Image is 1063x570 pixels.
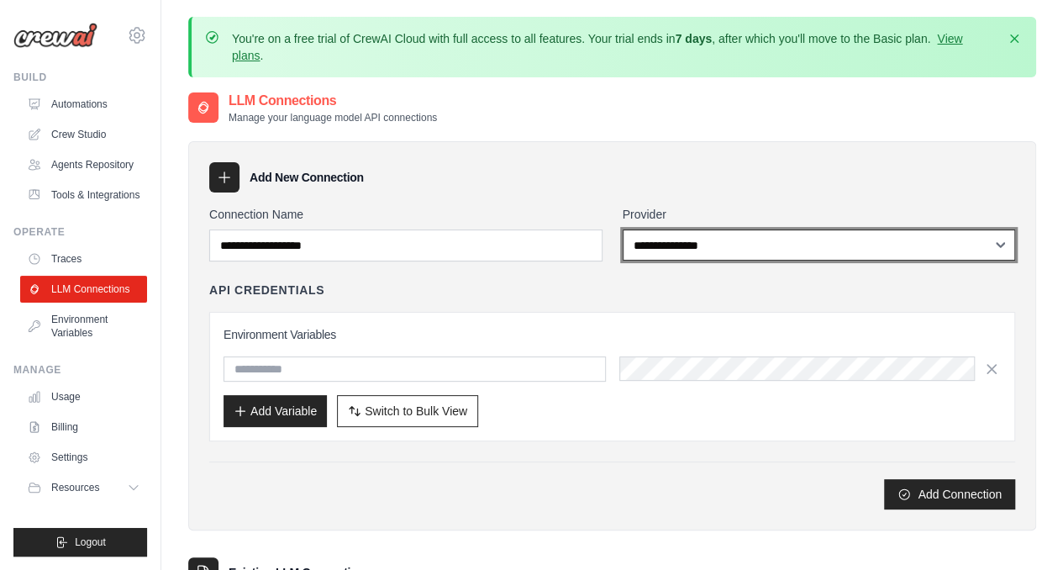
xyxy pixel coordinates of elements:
a: Agents Repository [20,151,147,178]
div: Build [13,71,147,84]
h3: Add New Connection [250,169,364,186]
span: Switch to Bulk View [365,403,467,420]
a: Tools & Integrations [20,182,147,208]
button: Logout [13,528,147,557]
span: Logout [75,536,106,549]
a: Billing [20,414,147,441]
strong: 7 days [675,32,712,45]
p: You're on a free trial of CrewAI Cloud with full access to all features. Your trial ends in , aft... [232,30,996,64]
a: Usage [20,383,147,410]
label: Connection Name [209,206,603,223]
button: Resources [20,474,147,501]
a: Automations [20,91,147,118]
label: Provider [623,206,1016,223]
span: Resources [51,481,99,494]
h3: Environment Variables [224,326,1001,343]
img: Logo [13,23,97,48]
a: Crew Studio [20,121,147,148]
button: Switch to Bulk View [337,395,478,427]
div: Manage [13,363,147,377]
div: Operate [13,225,147,239]
button: Add Connection [884,479,1015,509]
a: LLM Connections [20,276,147,303]
a: Traces [20,245,147,272]
a: Environment Variables [20,306,147,346]
p: Manage your language model API connections [229,111,437,124]
button: Add Variable [224,395,327,427]
h4: API Credentials [209,282,324,298]
h2: LLM Connections [229,91,437,111]
a: Settings [20,444,147,471]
